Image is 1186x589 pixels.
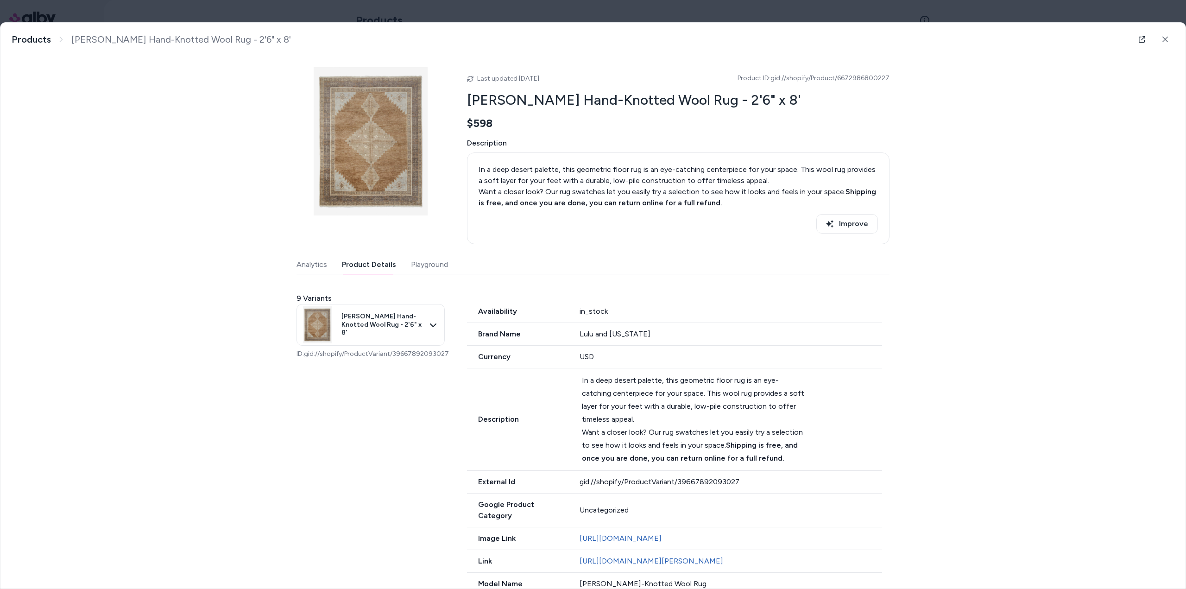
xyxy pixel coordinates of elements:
div: Want a closer look? Our rug swatches let you easily try a selection to see how it looks and feels... [582,426,807,465]
div: In a deep desert palette, this geometric floor rug is an eye-catching centerpiece for your space.... [582,374,807,426]
span: External Id [467,476,568,488]
button: Product Details [342,255,396,274]
button: Playground [411,255,448,274]
div: Want a closer look? Our rug swatches let you easily try a selection to see how it looks and feels... [479,186,878,209]
span: 9 Variants [296,293,332,304]
p: ID: gid://shopify/ProductVariant/39667892093027 [296,349,445,359]
span: Google Product Category [467,499,568,521]
span: Brand Name [467,329,568,340]
div: In a deep desert palette, this geometric floor rug is an eye-catching centerpiece for your space.... [479,164,878,186]
strong: Shipping is free, and once you are done, you can return online for a full refund. [479,187,876,207]
span: [PERSON_NAME] Hand-Knotted Wool Rug - 2'6" x 8' [341,312,424,337]
span: Description [467,138,889,149]
nav: breadcrumb [12,34,291,45]
span: Description [467,414,571,425]
div: in_stock [580,306,883,317]
h2: [PERSON_NAME] Hand-Knotted Wool Rug - 2'6" x 8' [467,91,889,109]
a: [URL][DOMAIN_NAME] [580,534,662,543]
span: Currency [467,351,568,362]
a: [URL][DOMAIN_NAME][PERSON_NAME] [580,557,723,565]
img: katerug.jpg [299,306,336,343]
strong: Shipping is free, and once you are done, you can return online for a full refund. [582,441,798,462]
a: Products [12,34,51,45]
span: Link [467,556,568,567]
span: Availability [467,306,568,317]
button: [PERSON_NAME] Hand-Knotted Wool Rug - 2'6" x 8' [296,304,445,346]
button: Improve [816,214,878,234]
div: Lulu and [US_STATE] [580,329,883,340]
div: Uncategorized [580,505,883,516]
img: katerug.jpg [296,67,445,215]
span: Image Link [467,533,568,544]
div: USD [580,351,883,362]
span: $598 [467,116,492,130]
span: Last updated [DATE] [477,75,539,82]
button: Analytics [296,255,327,274]
span: Product ID: gid://shopify/Product/6672986800227 [738,74,889,83]
span: [PERSON_NAME] Hand-Knotted Wool Rug - 2'6" x 8' [71,34,291,45]
div: gid://shopify/ProductVariant/39667892093027 [580,476,883,488]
